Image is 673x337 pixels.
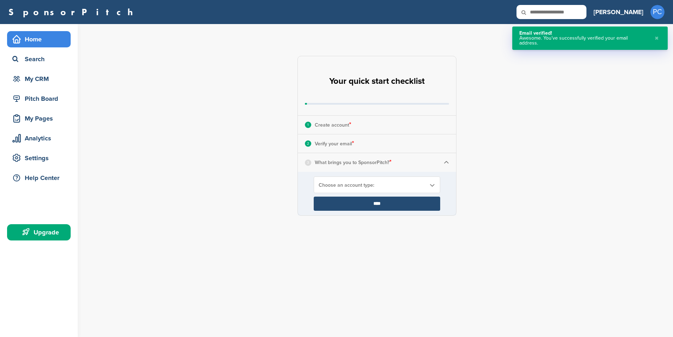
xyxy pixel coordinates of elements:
[594,7,643,17] h3: [PERSON_NAME]
[11,53,71,65] div: Search
[7,130,71,146] a: Analytics
[319,182,426,188] span: Choose an account type:
[519,31,648,36] div: Email verified!
[519,36,648,46] div: Awesome. You’ve successfully verified your email address.
[305,122,311,128] div: 1
[7,91,71,107] a: Pitch Board
[7,224,71,240] a: Upgrade
[650,5,665,19] span: PC
[8,7,137,17] a: SponsorPitch
[11,172,71,184] div: Help Center
[11,72,71,85] div: My CRM
[7,150,71,166] a: Settings
[11,92,71,105] div: Pitch Board
[315,120,351,129] p: Create account
[305,159,311,166] div: 3
[305,140,311,147] div: 2
[11,132,71,145] div: Analytics
[11,112,71,125] div: My Pages
[7,51,71,67] a: Search
[11,152,71,164] div: Settings
[7,71,71,87] a: My CRM
[7,170,71,186] a: Help Center
[7,110,71,127] a: My Pages
[329,74,425,89] h2: Your quick start checklist
[11,33,71,46] div: Home
[653,31,661,46] button: Close
[594,4,643,20] a: [PERSON_NAME]
[7,31,71,47] a: Home
[315,139,354,148] p: Verify your email
[444,160,449,165] img: Checklist arrow 1
[11,226,71,239] div: Upgrade
[315,158,391,167] p: What brings you to SponsorPitch?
